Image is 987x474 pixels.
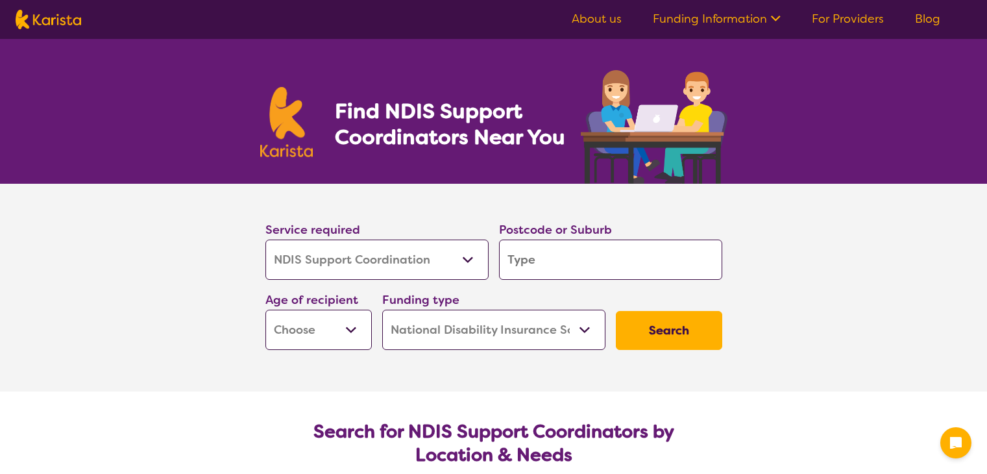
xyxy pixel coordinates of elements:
a: About us [572,11,622,27]
img: Karista logo [260,87,313,157]
h1: Find NDIS Support Coordinators Near You [335,98,575,150]
a: Blog [915,11,940,27]
img: Karista logo [16,10,81,29]
label: Service required [265,222,360,238]
img: support-coordination [581,70,727,184]
h2: Search for NDIS Support Coordinators by Location & Needs [276,420,712,467]
a: Funding Information [653,11,781,27]
a: For Providers [812,11,884,27]
button: Search [616,311,722,350]
label: Age of recipient [265,292,358,308]
input: Type [499,240,722,280]
label: Funding type [382,292,459,308]
label: Postcode or Suburb [499,222,612,238]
